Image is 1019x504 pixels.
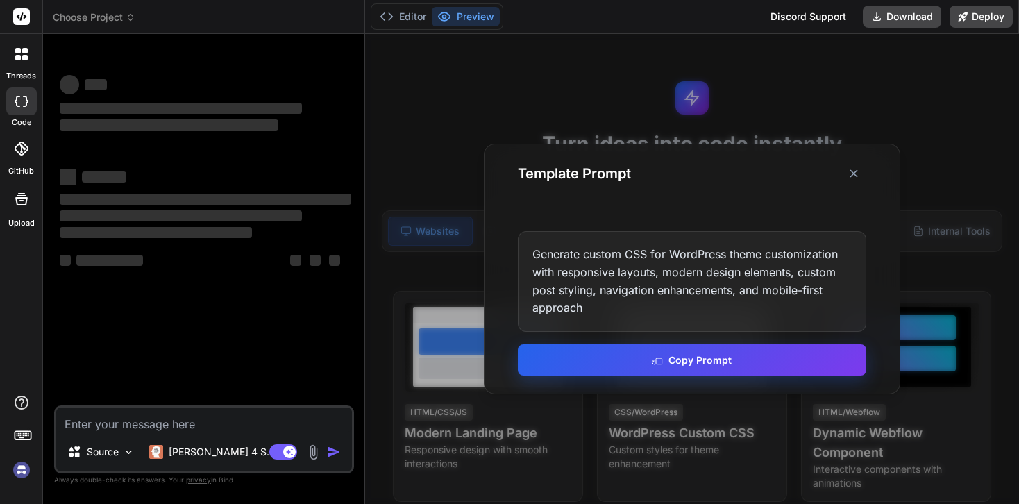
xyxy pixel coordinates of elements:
[123,446,135,458] img: Pick Models
[60,103,302,114] span: ‌
[305,444,321,460] img: attachment
[60,119,278,131] span: ‌
[60,194,351,205] span: ‌
[169,445,272,459] p: [PERSON_NAME] 4 S..
[6,70,36,82] label: threads
[8,165,34,177] label: GitHub
[8,217,35,229] label: Upload
[518,231,866,331] div: Generate custom CSS for WordPress theme customization with responsive layouts, modern design elem...
[432,7,500,26] button: Preview
[54,473,354,487] p: Always double-check its answers. Your in Bind
[863,6,941,28] button: Download
[10,458,33,482] img: signin
[53,10,135,24] span: Choose Project
[12,117,31,128] label: code
[310,255,321,266] span: ‌
[518,164,631,183] h3: Template Prompt
[327,445,341,459] img: icon
[85,79,107,90] span: ‌
[186,476,211,484] span: privacy
[329,255,340,266] span: ‌
[60,227,252,238] span: ‌
[60,255,71,266] span: ‌
[76,255,143,266] span: ‌
[82,171,126,183] span: ‌
[374,7,432,26] button: Editor
[60,210,302,221] span: ‌
[60,169,76,185] span: ‌
[149,445,163,459] img: Claude 4 Sonnet
[950,6,1013,28] button: Deploy
[87,445,119,459] p: Source
[518,344,866,376] button: Copy Prompt
[60,75,79,94] span: ‌
[762,6,854,28] div: Discord Support
[290,255,301,266] span: ‌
